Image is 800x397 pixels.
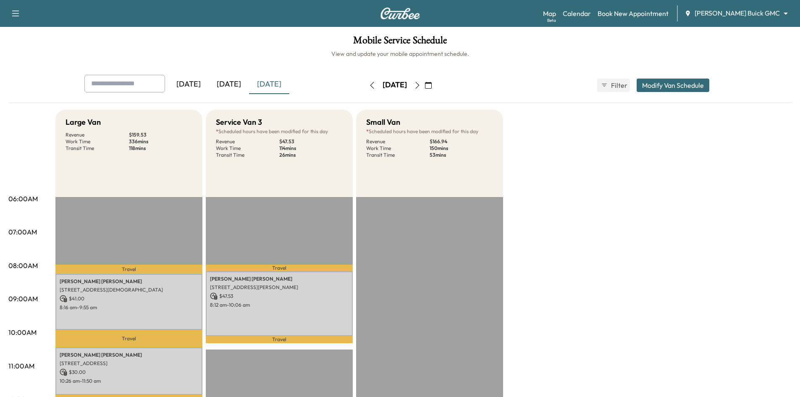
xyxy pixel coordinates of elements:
img: Curbee Logo [380,8,420,19]
p: 118 mins [129,145,192,152]
p: [STREET_ADDRESS][PERSON_NAME] [210,284,349,291]
div: [DATE] [209,75,249,94]
p: 10:26 am - 11:50 am [60,378,198,384]
p: 11:00AM [8,361,34,371]
p: 09:00AM [8,294,38,304]
p: [STREET_ADDRESS][DEMOGRAPHIC_DATA] [60,287,198,293]
div: [DATE] [249,75,289,94]
h5: Service Van 3 [216,116,262,128]
div: Beta [547,17,556,24]
button: Modify Van Schedule [637,79,709,92]
p: [STREET_ADDRESS] [60,360,198,367]
h5: Small Van [366,116,400,128]
h6: View and update your mobile appointment schedule. [8,50,792,58]
p: Work Time [366,145,430,152]
p: Travel [55,330,202,347]
p: Transit Time [66,145,129,152]
p: 53 mins [430,152,493,158]
button: Filter [597,79,630,92]
p: Transit Time [216,152,279,158]
p: 10:00AM [8,327,37,337]
h1: Mobile Service Schedule [8,35,792,50]
p: 07:00AM [8,227,37,237]
p: 336 mins [129,138,192,145]
p: [PERSON_NAME] [PERSON_NAME] [60,278,198,285]
p: [PERSON_NAME] [PERSON_NAME] [60,352,198,358]
p: Travel [206,265,353,271]
p: $ 159.53 [129,131,192,138]
p: $ 166.94 [430,138,493,145]
p: Revenue [216,138,279,145]
p: Travel [206,336,353,343]
p: 08:00AM [8,260,38,271]
div: [DATE] [168,75,209,94]
p: Work Time [216,145,279,152]
p: 06:00AM [8,194,38,204]
p: 8:16 am - 9:55 am [60,304,198,311]
p: 26 mins [279,152,343,158]
p: $ 41.00 [60,295,198,302]
p: Revenue [366,138,430,145]
p: $ 47.53 [279,138,343,145]
div: [DATE] [383,80,407,90]
a: Book New Appointment [598,8,669,18]
p: 150 mins [430,145,493,152]
p: Travel [55,265,202,274]
p: Revenue [66,131,129,138]
a: Calendar [563,8,591,18]
h5: Large Van [66,116,101,128]
p: Scheduled hours have been modified for this day [366,128,493,135]
p: $ 47.53 [210,292,349,300]
p: [PERSON_NAME] [PERSON_NAME] [210,276,349,282]
p: 114 mins [279,145,343,152]
p: Transit Time [366,152,430,158]
a: MapBeta [543,8,556,18]
p: 8:12 am - 10:06 am [210,302,349,308]
p: $ 30.00 [60,368,198,376]
span: Filter [611,80,626,90]
span: [PERSON_NAME] Buick GMC [695,8,780,18]
p: Work Time [66,138,129,145]
p: Scheduled hours have been modified for this day [216,128,343,135]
